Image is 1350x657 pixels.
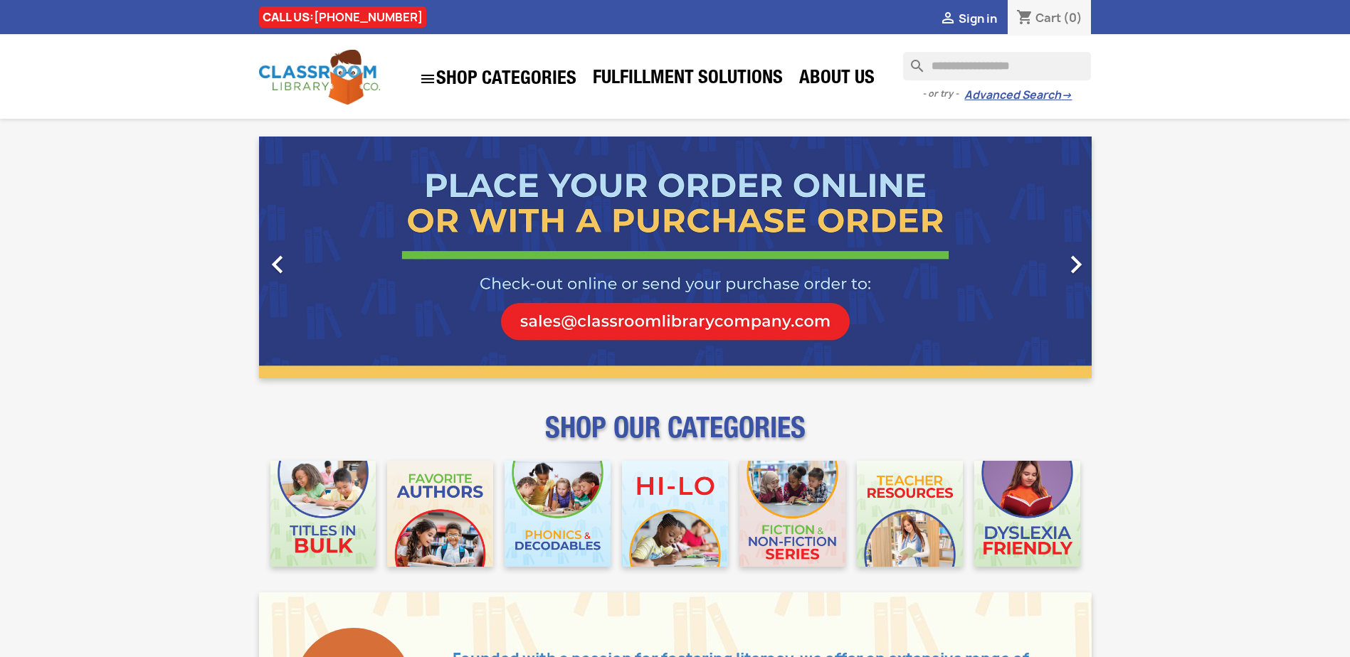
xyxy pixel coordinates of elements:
a: Previous [259,137,384,378]
img: CLC_HiLo_Mobile.jpg [622,461,728,567]
img: CLC_Favorite_Authors_Mobile.jpg [387,461,493,567]
span: (0) [1063,10,1082,26]
i:  [260,247,295,282]
span: Cart [1035,10,1061,26]
div: CALL US: [259,6,426,28]
span: → [1061,88,1072,102]
a: About Us [792,65,882,94]
a: Advanced Search→ [964,88,1072,102]
img: CLC_Phonics_And_Decodables_Mobile.jpg [505,461,611,567]
span: - or try - [922,87,964,101]
p: SHOP OUR CATEGORIES [259,424,1092,449]
input: Search [903,52,1091,80]
img: Classroom Library Company [259,50,380,105]
img: CLC_Teacher_Resources_Mobile.jpg [857,461,963,567]
a: [PHONE_NUMBER] [314,9,423,25]
a: Fulfillment Solutions [586,65,790,94]
i: shopping_cart [1016,10,1033,27]
img: CLC_Fiction_Nonfiction_Mobile.jpg [739,461,845,567]
i:  [1058,247,1094,282]
a: Next [966,137,1092,378]
span: Sign in [959,11,997,26]
a: SHOP CATEGORIES [412,63,584,95]
ul: Carousel container [259,137,1092,378]
img: CLC_Bulk_Mobile.jpg [270,461,376,567]
a:  Sign in [939,11,997,26]
i:  [419,70,436,87]
i:  [939,11,956,28]
i: search [903,52,920,69]
img: CLC_Dyslexia_Mobile.jpg [974,461,1080,567]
